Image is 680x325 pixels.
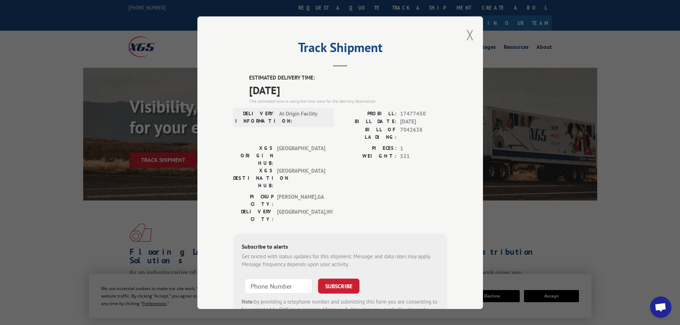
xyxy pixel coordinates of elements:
[400,152,447,161] span: 521
[466,25,474,44] button: Close modal
[249,82,447,98] span: [DATE]
[235,110,276,125] label: DELIVERY INFORMATION:
[340,126,397,141] label: BILL OF LADING:
[233,42,447,56] h2: Track Shipment
[233,193,273,208] label: PICKUP CITY:
[400,118,447,126] span: [DATE]
[277,144,325,167] span: [GEOGRAPHIC_DATA]
[245,278,312,293] input: Phone Number
[249,98,447,104] div: The estimated time is using the time zone for the delivery destination.
[340,118,397,126] label: BILL DATE:
[279,110,327,125] span: At Origin Facility
[400,126,447,141] span: 7042638
[242,298,254,305] strong: Note:
[340,144,397,152] label: PIECES:
[650,296,671,318] div: Open chat
[242,298,439,322] div: by providing a telephone number and submitting this form you are consenting to be contacted by SM...
[242,252,439,268] div: Get texted with status updates for this shipment. Message and data rates may apply. Message frequ...
[340,110,397,118] label: PROBILL:
[340,152,397,161] label: WEIGHT:
[400,144,447,152] span: 1
[249,74,447,82] label: ESTIMATED DELIVERY TIME:
[400,110,447,118] span: 17477450
[233,208,273,223] label: DELIVERY CITY:
[233,167,273,189] label: XGS DESTINATION HUB:
[277,167,325,189] span: [GEOGRAPHIC_DATA]
[233,144,273,167] label: XGS ORIGIN HUB:
[242,242,439,252] div: Subscribe to alerts
[318,278,359,293] button: SUBSCRIBE
[277,208,325,223] span: [GEOGRAPHIC_DATA] , WI
[277,193,325,208] span: [PERSON_NAME] , GA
